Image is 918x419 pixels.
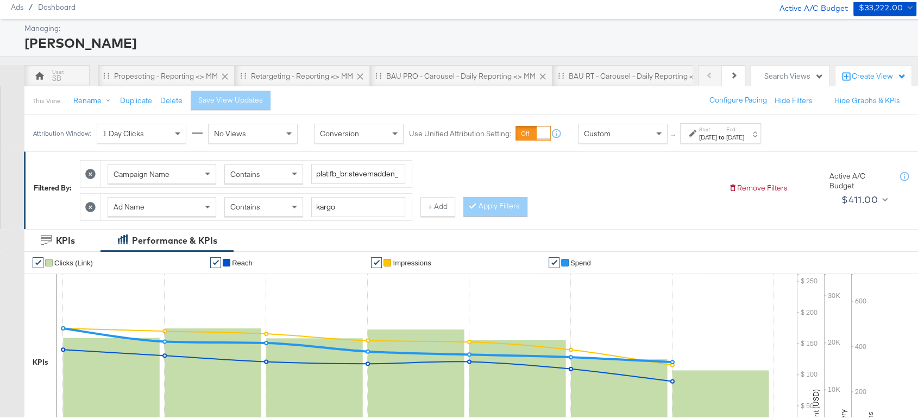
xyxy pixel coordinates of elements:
[24,21,914,31] div: Managing:
[240,71,246,77] div: Drag to reorder tab
[33,355,48,365] div: KPIs
[114,200,144,210] span: Ad Name
[66,89,122,109] button: Rename
[38,1,76,9] a: Dashboard
[33,128,91,135] div: Attribution Window:
[52,71,61,81] div: SB
[371,255,382,266] a: ✔
[837,189,890,206] button: $411.00
[852,69,906,80] div: Create View
[829,169,889,189] div: Active A/C Budget
[728,181,788,191] button: Remove Filters
[232,257,253,265] span: Reach
[160,93,183,104] button: Delete
[702,88,775,108] button: Configure Pacing
[726,131,744,139] div: [DATE]
[549,255,559,266] a: ✔
[251,69,353,79] div: Retargeting - Reporting <> MM
[558,71,564,77] div: Drag to reorder tab
[375,71,381,77] div: Drag to reorder tab
[33,94,61,103] div: This View:
[103,71,109,77] div: Drag to reorder tab
[569,69,712,79] div: BAU RT - Carousel - Daily Reporting <> MM
[23,1,38,9] span: /
[584,126,611,136] span: Custom
[717,131,726,139] strong: to
[420,195,455,214] button: + Add
[320,126,359,136] span: Conversion
[386,69,536,79] div: BAU PRO - Carousel - Daily Reporting <> MM
[34,181,72,191] div: Filtered By:
[56,232,75,245] div: KPIs
[214,126,246,136] span: No Views
[11,1,23,9] span: Ads
[120,93,152,104] button: Duplicate
[24,31,914,50] div: [PERSON_NAME]
[834,93,900,104] button: Hide Graphs & KPIs
[726,124,744,131] label: End:
[230,167,260,177] span: Contains
[311,162,405,182] input: Enter a search term
[570,257,591,265] span: Spend
[393,257,431,265] span: Impressions
[54,257,93,265] span: Clicks (Link)
[114,69,218,79] div: Propescting - Reporting <> MM
[409,126,511,137] label: Use Unified Attribution Setting:
[114,167,169,177] span: Campaign Name
[669,131,679,135] span: ↑
[103,126,144,136] span: 1 Day Clicks
[311,195,405,215] input: Enter a search term
[230,200,260,210] span: Contains
[841,189,878,206] div: $411.00
[699,131,717,139] div: [DATE]
[764,69,823,79] div: Search Views
[699,124,717,131] label: Start:
[775,93,813,104] button: Hide Filters
[132,232,217,245] div: Performance & KPIs
[33,255,43,266] a: ✔
[210,255,221,266] a: ✔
